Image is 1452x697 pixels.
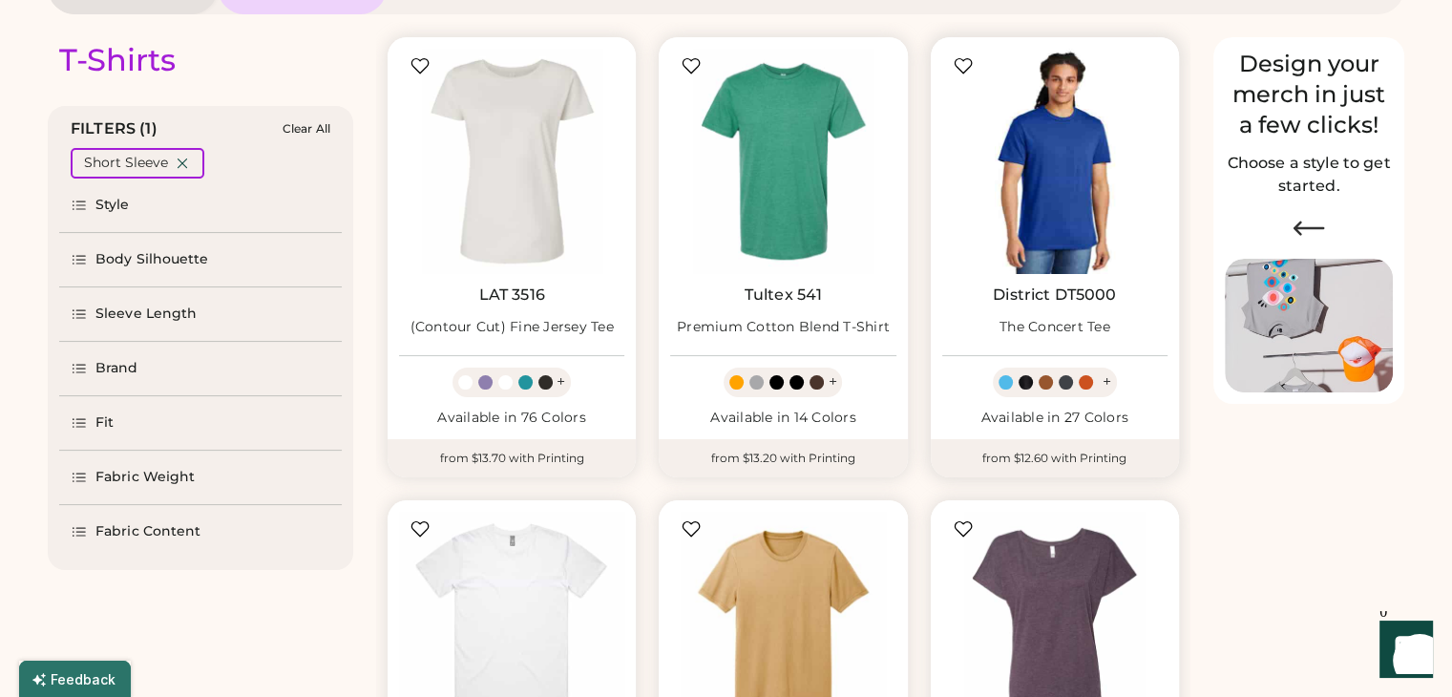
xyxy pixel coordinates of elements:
a: District DT5000 [993,285,1116,305]
div: FILTERS (1) [71,117,158,140]
a: Tultex 541 [745,285,823,305]
img: Tultex 541 Premium Cotton Blend T-Shirt [670,49,895,274]
div: + [1103,371,1111,392]
img: District DT5000 The Concert Tee [942,49,1168,274]
div: Fit [95,413,114,433]
div: from $12.60 with Printing [931,439,1179,477]
div: Premium Cotton Blend T-Shirt [677,318,890,337]
div: Available in 14 Colors [670,409,895,428]
img: LAT 3516 (Contour Cut) Fine Jersey Tee [399,49,624,274]
div: Fabric Content [95,522,200,541]
iframe: Front Chat [1361,611,1443,693]
div: The Concert Tee [1000,318,1110,337]
div: + [828,371,836,392]
div: Available in 76 Colors [399,409,624,428]
div: T-Shirts [59,41,176,79]
div: + [557,371,565,392]
div: Style [95,196,130,215]
a: LAT 3516 [479,285,545,305]
div: Design your merch in just a few clicks! [1225,49,1393,140]
div: Fabric Weight [95,468,195,487]
div: Short Sleeve [84,154,168,173]
img: Image of Lisa Congdon Eye Print on T-Shirt and Hat [1225,259,1393,393]
div: (Contour Cut) Fine Jersey Tee [410,318,614,337]
div: from $13.20 with Printing [659,439,907,477]
div: Clear All [283,122,330,136]
div: Body Silhouette [95,250,209,269]
h2: Choose a style to get started. [1225,152,1393,198]
div: Sleeve Length [95,305,197,324]
div: from $13.70 with Printing [388,439,636,477]
div: Available in 27 Colors [942,409,1168,428]
div: Brand [95,359,138,378]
